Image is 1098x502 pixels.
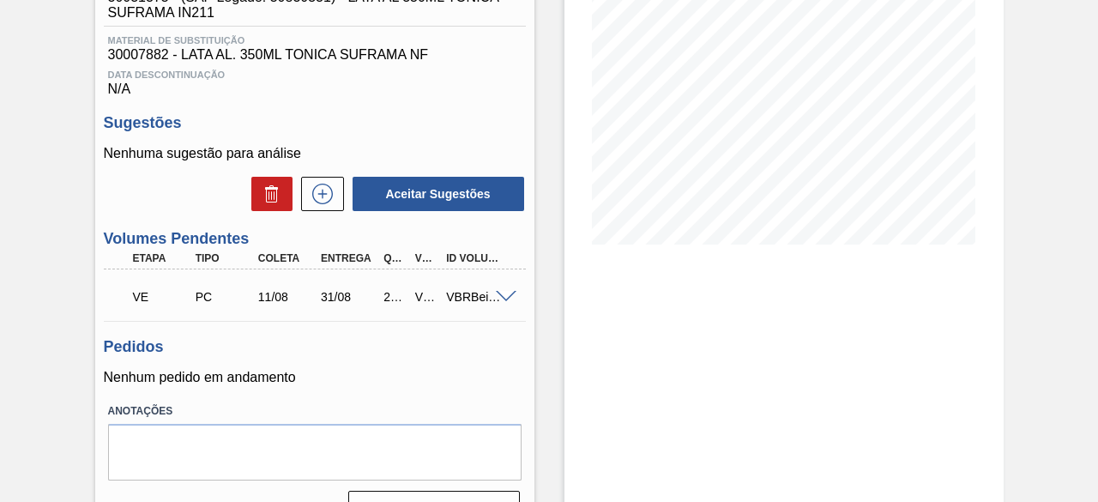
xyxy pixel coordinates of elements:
[104,370,526,385] p: Nenhum pedido em andamento
[411,252,441,264] div: Volume Portal
[104,63,526,97] div: N/A
[129,278,196,316] div: Volume Enviado para Transporte
[191,252,259,264] div: Tipo
[191,290,259,304] div: Pedido de Compra
[104,230,526,248] h3: Volumes Pendentes
[344,175,526,213] div: Aceitar Sugestões
[411,290,441,304] div: V615016
[317,290,384,304] div: 31/08/2025
[129,252,196,264] div: Etapa
[108,399,522,424] label: Anotações
[254,290,322,304] div: 11/08/2025
[379,252,409,264] div: Qtde
[317,252,384,264] div: Entrega
[254,252,322,264] div: Coleta
[104,114,526,132] h3: Sugestões
[442,252,510,264] div: Id Volume Interno
[293,177,344,211] div: Nova sugestão
[108,35,522,45] span: Material de Substituição
[353,177,524,211] button: Aceitar Sugestões
[108,47,522,63] span: 30007882 - LATA AL. 350ML TONICA SUFRAMA NF
[133,290,192,304] p: VE
[442,290,510,304] div: VBRBeivmw
[243,177,293,211] div: Excluir Sugestões
[104,146,526,161] p: Nenhuma sugestão para análise
[108,70,522,80] span: Data Descontinuação
[104,338,526,356] h3: Pedidos
[379,290,409,304] div: 261,408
